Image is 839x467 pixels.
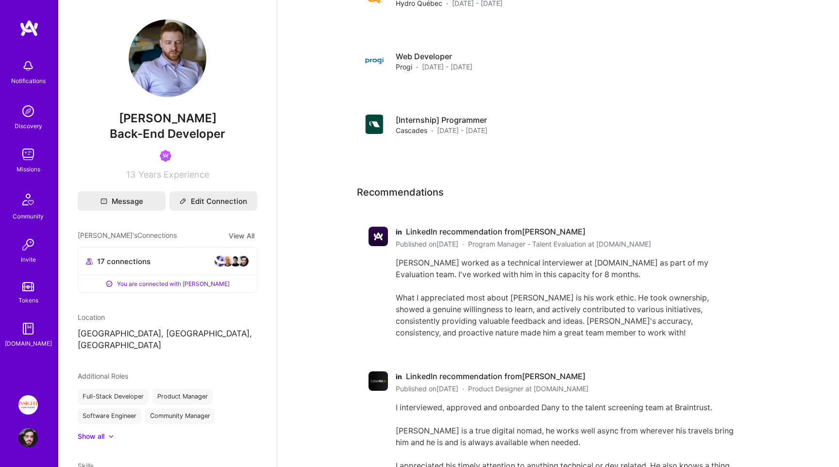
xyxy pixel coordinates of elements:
[396,257,734,338] div: [PERSON_NAME] worked as a technical interviewer at [DOMAIN_NAME] as part of my Evaluation team. I...
[226,230,257,241] button: View All
[222,255,234,267] img: avatar
[15,121,42,131] div: Discovery
[18,145,38,164] img: teamwork
[19,19,39,37] img: logo
[180,198,186,204] i: icon Edit
[117,279,230,289] span: You are connected with [PERSON_NAME]
[237,255,249,267] img: avatar
[97,256,151,267] span: 17 connections
[17,164,40,174] div: Missions
[396,227,402,237] span: in
[16,428,40,448] a: User Avatar
[422,62,472,72] span: [DATE] - [DATE]
[396,125,427,135] span: Cascades
[78,328,257,351] p: [GEOGRAPHIC_DATA], [GEOGRAPHIC_DATA], [GEOGRAPHIC_DATA]
[126,169,135,180] span: 13
[129,19,206,97] img: User Avatar
[16,395,40,415] a: Insight Partners: Data & AI - Sourcing
[396,62,412,72] span: Progi
[138,169,209,180] span: Years Experience
[22,282,34,291] img: tokens
[468,384,588,394] span: Product Designer at [DOMAIN_NAME]
[357,185,444,200] span: Recommendations
[11,76,46,86] div: Notifications
[230,255,241,267] img: avatar
[431,125,433,135] span: ·
[105,280,113,288] i: icon ConnectedPositive
[437,125,487,135] span: [DATE] - [DATE]
[78,230,177,241] span: [PERSON_NAME]'s Connections
[462,384,464,394] span: ·
[396,51,472,62] h4: Web Developer
[396,371,402,382] span: in
[78,408,141,424] div: Software Engineer
[17,188,40,211] img: Community
[406,227,586,237] span: LinkedIn recommendation from [PERSON_NAME]
[5,338,52,349] div: [DOMAIN_NAME]
[18,395,38,415] img: Insight Partners: Data & AI - Sourcing
[462,239,464,249] span: ·
[101,198,107,204] i: icon Mail
[78,247,257,293] button: 17 connectionsavataravataravataravatarYou are connected with [PERSON_NAME]
[78,312,257,322] div: Location
[214,255,226,267] img: avatar
[78,432,104,441] div: Show all
[396,115,487,125] h4: [Internship] Programmer
[13,211,44,221] div: Community
[416,62,418,72] span: ·
[145,408,215,424] div: Community Manager
[169,191,257,211] button: Edit Connection
[365,115,384,134] img: Company logo
[369,371,388,391] img: CyberEd.io logo
[86,258,93,265] i: icon Collaborator
[396,384,458,394] span: Published on [DATE]
[396,239,458,249] span: Published on [DATE]
[18,235,38,254] img: Invite
[18,428,38,448] img: User Avatar
[406,371,586,382] span: LinkedIn recommendation from [PERSON_NAME]
[365,51,384,70] img: Company logo
[78,111,257,126] span: [PERSON_NAME]
[18,56,38,76] img: bell
[160,150,171,162] img: Been on Mission
[78,191,166,211] button: Message
[21,254,36,265] div: Invite
[18,295,38,305] div: Tokens
[110,127,225,141] span: Back-End Developer
[18,101,38,121] img: discovery
[152,389,213,404] div: Product Manager
[78,372,128,380] span: Additional Roles
[468,239,651,249] span: Program Manager - Talent Evaluation at [DOMAIN_NAME]
[78,389,149,404] div: Full-Stack Developer
[18,319,38,338] img: guide book
[369,227,388,246] img: A.Team logo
